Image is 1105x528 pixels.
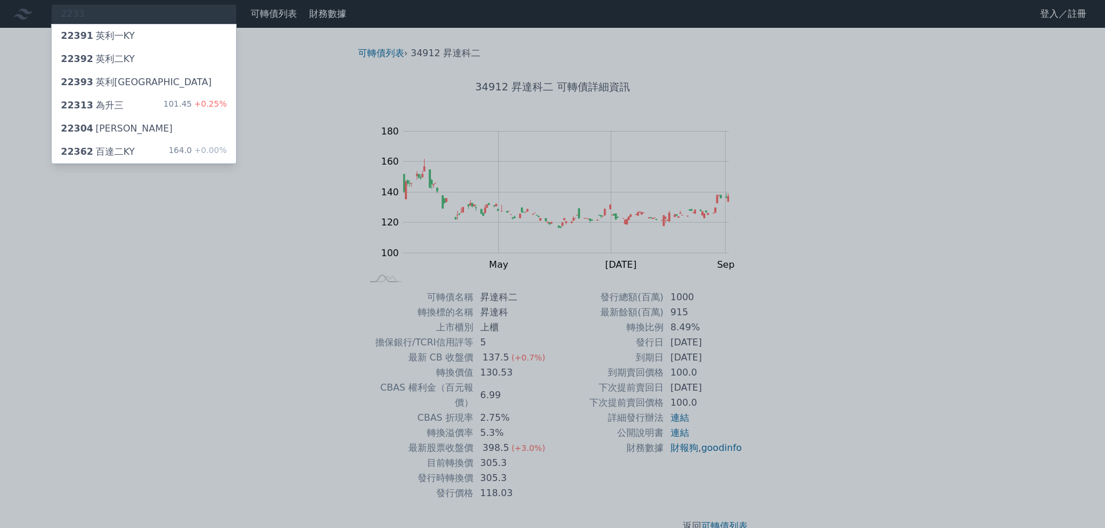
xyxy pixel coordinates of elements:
a: 22391英利一KY [52,24,236,48]
span: +0.25% [192,99,227,108]
a: 22393英利[GEOGRAPHIC_DATA] [52,71,236,94]
span: 22393 [61,77,93,88]
span: 22304 [61,123,93,134]
div: 英利一KY [61,29,135,43]
span: 22391 [61,30,93,41]
span: +0.00% [192,145,227,155]
div: [PERSON_NAME] [61,122,173,136]
a: 22313為升三 101.45+0.25% [52,94,236,117]
a: 22362百達二KY 164.0+0.00% [52,140,236,163]
div: 164.0 [169,145,227,159]
div: 百達二KY [61,145,135,159]
div: 英利二KY [61,52,135,66]
span: 22392 [61,53,93,64]
div: 101.45 [164,99,227,112]
div: 英利[GEOGRAPHIC_DATA] [61,75,212,89]
span: 22362 [61,146,93,157]
div: 為升三 [61,99,124,112]
a: 22304[PERSON_NAME] [52,117,236,140]
a: 22392英利二KY [52,48,236,71]
span: 22313 [61,100,93,111]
